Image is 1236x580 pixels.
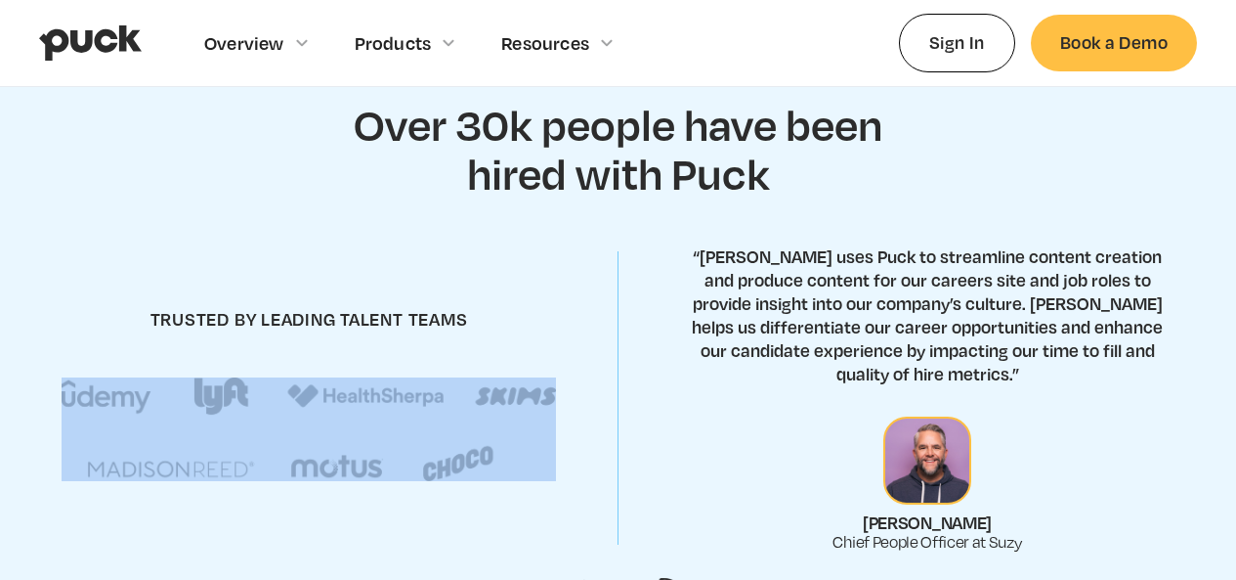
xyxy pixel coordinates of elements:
div: [PERSON_NAME] [863,513,992,533]
div: Chief People Officer at Suzy [832,533,1021,552]
a: Sign In [899,14,1015,71]
h4: trusted by leading talent teams [150,308,468,331]
div: Overview [204,32,284,54]
div: Products [355,32,432,54]
h2: Over 30k people have been hired with Puck [330,100,907,197]
div: Resources [501,32,589,54]
a: Book a Demo [1031,15,1197,70]
p: “[PERSON_NAME] uses Puck to streamline content creation and produce content for our careers site ... [680,245,1174,385]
